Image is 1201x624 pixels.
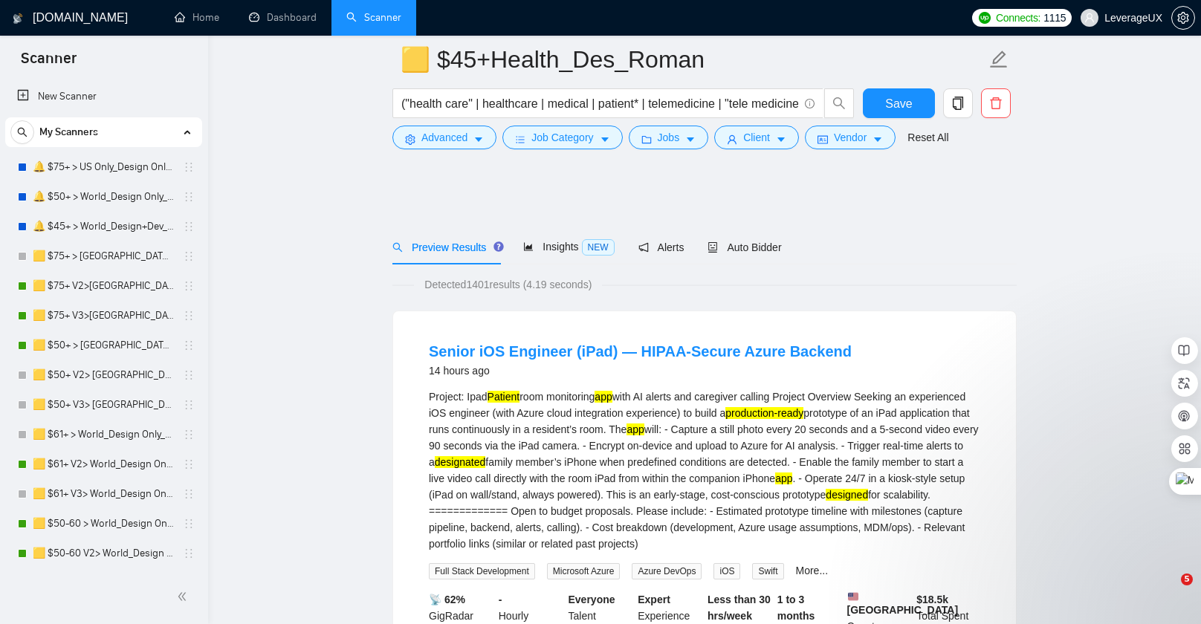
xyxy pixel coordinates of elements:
[33,390,174,420] a: 🟨 $50+ V3> [GEOGRAPHIC_DATA]+[GEOGRAPHIC_DATA] Only_Tony-UX/UI_General
[392,241,499,253] span: Preview Results
[33,568,174,598] a: 🟨 $50-60 V3> World_Design Only_Roman-Web Design_General
[346,11,401,24] a: searchScanner
[33,152,174,182] a: 🔔 $75+ > US Only_Design Only_General
[1150,573,1186,609] iframe: Intercom live chat
[600,134,610,145] span: caret-down
[429,594,465,605] b: 📡 62%
[5,82,202,111] li: New Scanner
[183,339,195,351] span: holder
[33,479,174,509] a: 🟨 $61+ V3> World_Design Only_Roman-UX/UI_General
[685,134,696,145] span: caret-down
[523,241,534,252] span: area-chart
[429,343,852,360] a: Senior iOS Engineer (iPad) — HIPAA-Secure Azure Backend
[818,134,828,145] span: idcard
[805,126,896,149] button: idcardVendorcaret-down
[863,88,935,118] button: Save
[414,276,602,293] span: Detected 1401 results (4.19 seconds)
[873,134,883,145] span: caret-down
[982,97,1010,110] span: delete
[547,563,621,579] span: Microsoft Azure
[638,594,670,605] b: Expert
[1043,10,1066,26] span: 1115
[825,97,853,110] span: search
[33,420,174,449] a: 🟨 $61+ > World_Design Only_Roman-UX/UI_General
[183,488,195,500] span: holder
[183,310,195,322] span: holder
[1084,13,1095,23] span: user
[708,242,718,253] span: robot
[10,120,34,144] button: search
[713,563,740,579] span: iOS
[33,331,174,360] a: 🟨 $50+ > [GEOGRAPHIC_DATA]+[GEOGRAPHIC_DATA] Only_Tony-UX/UI_General
[907,129,948,146] a: Reset All
[1171,12,1195,24] a: setting
[429,362,852,380] div: 14 hours ago
[515,134,525,145] span: bars
[627,423,644,435] mark: app
[392,242,403,253] span: search
[582,239,615,256] span: NEW
[33,271,174,301] a: 🟨 $75+ V2>[GEOGRAPHIC_DATA]+[GEOGRAPHIC_DATA] Only_Tony-UX/UI_General
[435,456,486,468] mark: designated
[183,280,195,292] span: holder
[183,250,195,262] span: holder
[183,161,195,173] span: holder
[725,407,803,419] mark: production-ready
[658,129,680,146] span: Jobs
[33,449,174,479] a: 🟨 $61+ V2> World_Design Only_Roman-UX/UI_General
[183,369,195,381] span: holder
[492,240,505,253] div: Tooltip anchor
[183,191,195,203] span: holder
[183,547,195,559] span: holder
[752,563,783,579] span: Swift
[979,12,991,24] img: upwork-logo.png
[33,212,174,241] a: 🔔 $45+ > World_Design+Dev_General
[523,241,614,253] span: Insights
[743,129,770,146] span: Client
[17,82,190,111] a: New Scanner
[502,126,622,149] button: barsJob Categorycaret-down
[9,48,88,79] span: Scanner
[981,88,1011,118] button: delete
[33,182,174,212] a: 🔔 $50+ > World_Design Only_General
[183,429,195,441] span: holder
[33,241,174,271] a: 🟨 $75+ > [GEOGRAPHIC_DATA]+[GEOGRAPHIC_DATA] Only_Tony-UX/UI_General
[847,591,959,616] b: [GEOGRAPHIC_DATA]
[405,134,415,145] span: setting
[401,41,986,78] input: Scanner name...
[641,134,652,145] span: folder
[638,242,649,253] span: notification
[796,565,829,576] a: More...
[775,472,792,484] mark: app
[13,7,23,30] img: logo
[632,563,702,579] span: Azure DevOps
[33,539,174,568] a: 🟨 $50-60 V2> World_Design Only_Roman-Web Design_General
[708,241,781,253] span: Auto Bidder
[33,301,174,331] a: 🟨 $75+ V3>[GEOGRAPHIC_DATA]+[GEOGRAPHIC_DATA] Only_Tony-UX/UI_General
[885,94,912,113] span: Save
[916,594,948,605] b: $ 18.5k
[177,589,192,604] span: double-left
[805,99,815,108] span: info-circle
[473,134,484,145] span: caret-down
[11,127,33,137] span: search
[777,594,815,622] b: 1 to 3 months
[638,241,684,253] span: Alerts
[944,97,972,110] span: copy
[727,134,737,145] span: user
[175,11,219,24] a: homeHome
[33,509,174,539] a: 🟨 $50-60 > World_Design Only_Roman-Web Design_General
[401,94,798,113] input: Search Freelance Jobs...
[183,399,195,411] span: holder
[33,360,174,390] a: 🟨 $50+ V2> [GEOGRAPHIC_DATA]+[GEOGRAPHIC_DATA] Only_Tony-UX/UI_General
[39,117,98,147] span: My Scanners
[834,129,867,146] span: Vendor
[989,50,1009,69] span: edit
[183,458,195,470] span: holder
[595,391,612,403] mark: app
[392,126,496,149] button: settingAdvancedcaret-down
[183,518,195,530] span: holder
[826,489,868,501] mark: designed
[429,389,980,552] div: Project: Ipad room monitoring with AI alerts and caregiver calling Project Overview Seeking an ex...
